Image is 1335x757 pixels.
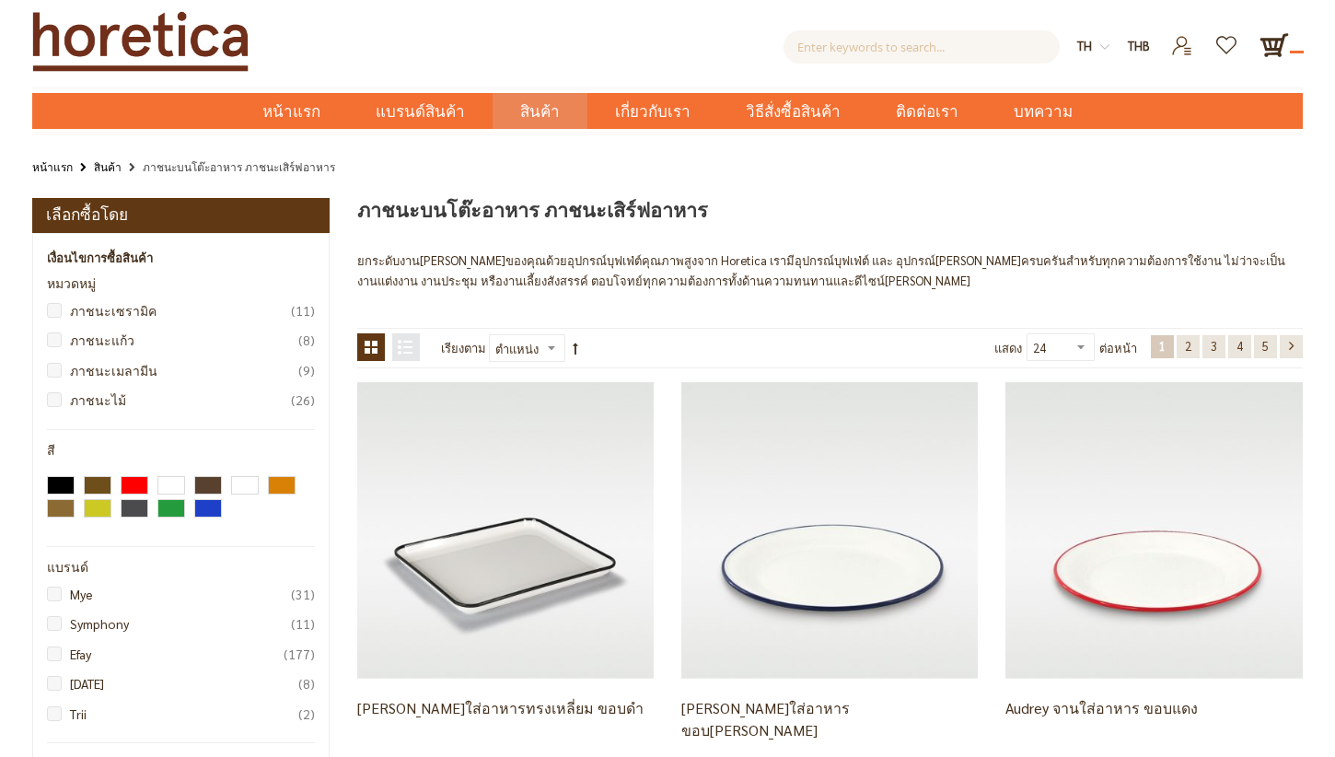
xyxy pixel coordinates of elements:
img: dropdown-icon.svg [1100,42,1109,52]
a: ติดต่อเรา [868,93,986,129]
a: ภาชนะไม้26 [56,390,315,410]
div: หมวดหมู่ [47,277,315,291]
span: 8 [298,330,315,350]
a: Mye31 [56,584,315,604]
strong: ภาชนะบนโต๊ะอาหาร ภาชนะเสิร์ฟอาหาร [143,159,335,174]
a: 3 [1202,335,1225,358]
img: Horetica.com [32,11,249,72]
img: Audrey จานใส่อาหาร ขอบแดง [1005,382,1302,679]
a: วิธีสั่งซื้อสินค้า [718,93,868,129]
span: 11 [291,300,315,320]
span: หน้าแรก [262,99,320,123]
span: 11 [291,613,315,634]
span: 3 [1211,338,1217,354]
span: 5 [1262,338,1269,354]
a: 2 [1177,335,1200,358]
span: 2 [1185,338,1191,354]
a: เกี่ยวกับเรา [587,93,718,129]
a: Symphony11 [56,613,315,634]
a: สินค้า [94,157,122,177]
span: THB [1128,38,1150,53]
strong: เลือกซื้อโดย [46,203,128,228]
a: [PERSON_NAME]ใส่อาหาร ขอบ[PERSON_NAME] [681,698,850,740]
a: Efay177 [56,644,315,664]
a: ภาชนะแก้ว8 [56,330,315,350]
span: 177 [284,644,315,664]
span: 31 [291,584,315,604]
span: th [1077,38,1092,53]
a: [PERSON_NAME]ใส่อาหารทรงเหลี่ยม ขอบดำ [357,698,644,717]
span: ต่อหน้า [1099,333,1137,363]
a: สินค้า [493,93,587,129]
span: สินค้า [520,93,560,131]
a: แบรนด์สินค้า [348,93,493,129]
a: บทความ [986,93,1100,129]
span: 4 [1236,338,1243,354]
a: เข้าสู่ระบบ [1160,30,1205,46]
div: สี [47,444,315,458]
span: 26 [291,390,315,410]
a: [DATE]8 [56,673,315,693]
a: หน้าแรก [32,157,73,177]
a: ภาชนะเซรามิค11 [56,300,315,320]
a: Trii2 [56,704,315,724]
a: 4 [1228,335,1251,358]
a: ภาชนะเมลามีน9 [56,360,315,380]
span: 8 [298,673,315,693]
div: แบรนด์ [47,561,315,575]
strong: ตาราง [357,333,385,361]
div: ยกระดับงาน[PERSON_NAME]ของคุณด้วยอุปกรณ์บุฟเฟ่ต์คุณภาพสูงจาก Horetica เรามีอุปกรณ์บุฟเฟ่ต์ และ อุ... [357,250,1304,290]
span: แสดง [994,340,1022,355]
strong: เงื่อนไขการซื้อสินค้า [47,248,153,268]
a: Audrey จานใส่อาหารทรงเหลี่ยม ขอบดำ [357,520,654,536]
a: Audrey จานใส่อาหาร ขอบแดง [1005,698,1198,717]
img: Audrey จานใส่อาหาร ขอบน้ำเงิน [681,382,978,679]
a: หน้าแรก [235,93,348,129]
span: บทความ [1014,93,1073,131]
img: Audrey จานใส่อาหารทรงเหลี่ยม ขอบดำ [357,382,654,679]
span: วิธีสั่งซื้อสินค้า [746,93,841,131]
a: 5 [1254,335,1277,358]
span: 2 [298,704,315,724]
span: ภาชนะบนโต๊ะอาหาร ภาชนะเสิร์ฟอาหาร [357,195,708,226]
a: Audrey จานใส่อาหาร ขอบแดง [1005,520,1302,536]
span: แบรนด์สินค้า [376,93,465,131]
label: เรียงตาม [441,333,486,363]
span: 1 [1159,338,1166,354]
a: รายการโปรด [1205,30,1250,46]
a: Audrey จานใส่อาหาร ขอบน้ำเงิน [681,520,978,536]
span: ติดต่อเรา [896,93,958,131]
span: 9 [298,360,315,380]
span: เกี่ยวกับเรา [615,93,691,131]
